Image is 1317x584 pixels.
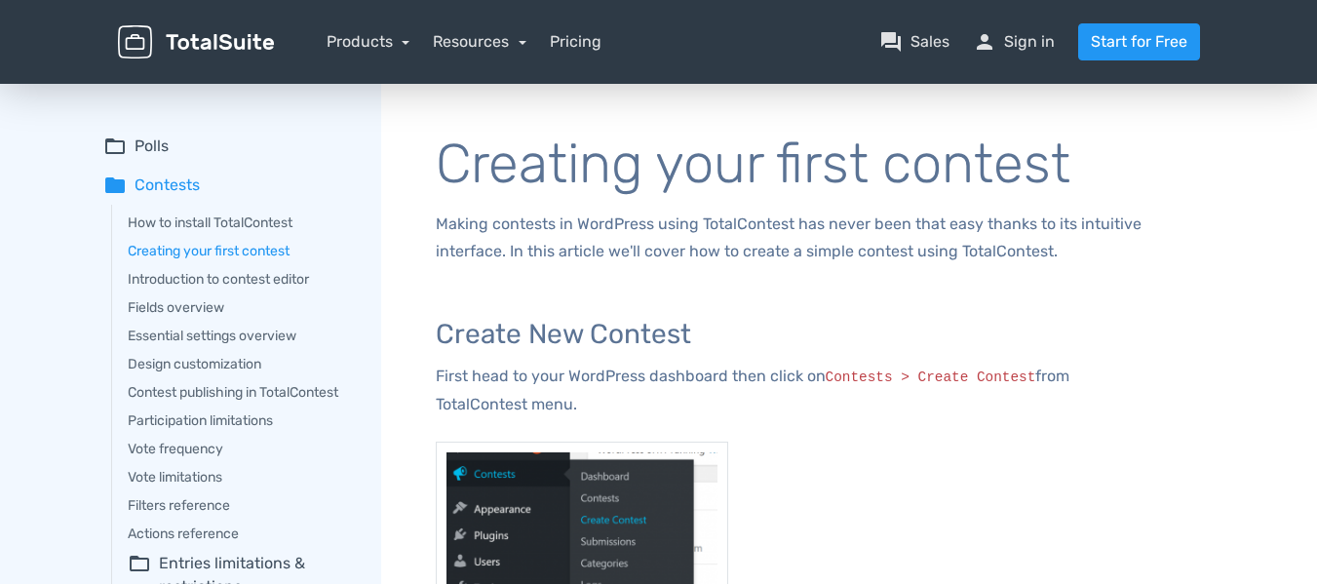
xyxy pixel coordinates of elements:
[879,30,903,54] span: question_answer
[436,320,1160,350] h3: Create New Contest
[550,30,601,54] a: Pricing
[128,269,354,290] a: Introduction to contest editor
[103,135,354,158] summary: folder_openPolls
[327,32,410,51] a: Products
[128,382,354,403] a: Contest publishing in TotalContest
[128,439,354,459] a: Vote frequency
[973,30,996,54] span: person
[436,211,1160,265] p: Making contests in WordPress using TotalContest has never been that easy thanks to its intuitive ...
[826,370,1036,385] code: Contests > Create Contest
[128,326,354,346] a: Essential settings overview
[128,354,354,374] a: Design customization
[103,174,127,197] span: folder
[436,135,1160,195] h1: Creating your first contest
[128,467,354,487] a: Vote limitations
[128,297,354,318] a: Fields overview
[103,174,354,197] summary: folderContests
[973,30,1055,54] a: personSign in
[433,32,526,51] a: Resources
[118,25,274,59] img: TotalSuite for WordPress
[128,495,354,516] a: Filters reference
[128,213,354,233] a: How to install TotalContest
[128,410,354,431] a: Participation limitations
[436,363,1160,418] p: First head to your WordPress dashboard then click on from TotalContest menu.
[128,524,354,544] a: Actions reference
[128,241,354,261] a: Creating your first contest
[103,135,127,158] span: folder_open
[1078,23,1200,60] a: Start for Free
[879,30,949,54] a: question_answerSales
